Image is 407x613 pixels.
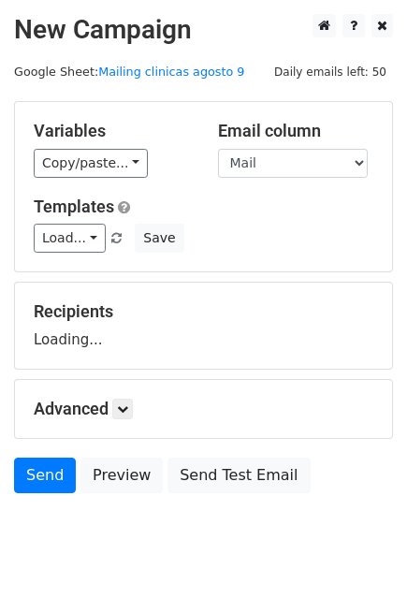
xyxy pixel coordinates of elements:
[34,224,106,253] a: Load...
[34,121,190,141] h5: Variables
[14,14,393,46] h2: New Campaign
[34,149,148,178] a: Copy/paste...
[167,458,310,493] a: Send Test Email
[14,65,244,79] small: Google Sheet:
[34,399,373,419] h5: Advanced
[135,224,183,253] button: Save
[268,65,393,79] a: Daily emails left: 50
[218,121,374,141] h5: Email column
[80,458,163,493] a: Preview
[14,458,76,493] a: Send
[34,301,373,322] h5: Recipients
[268,62,393,82] span: Daily emails left: 50
[98,65,244,79] a: Mailing clinicas agosto 9
[34,301,373,350] div: Loading...
[34,197,114,216] a: Templates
